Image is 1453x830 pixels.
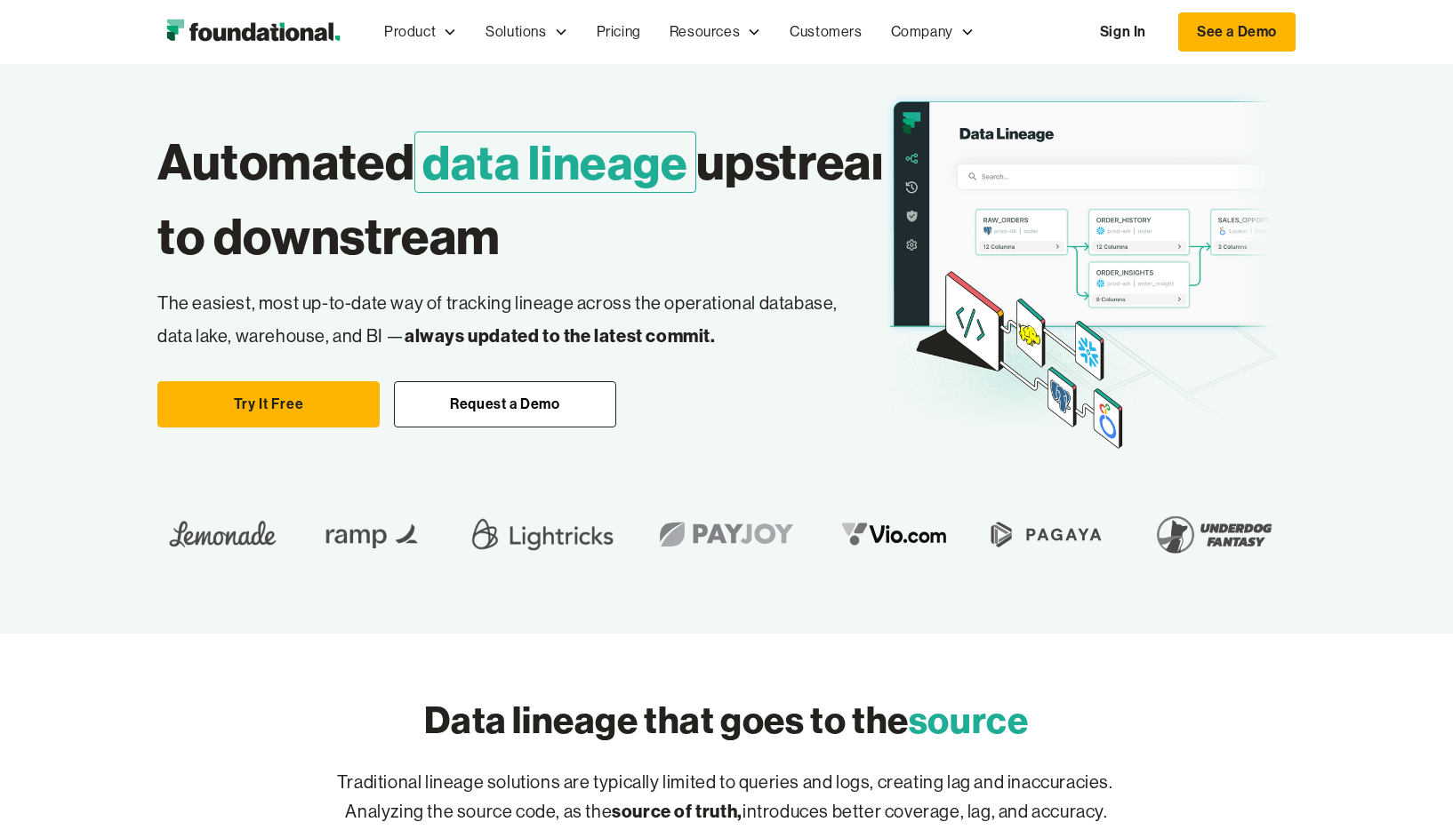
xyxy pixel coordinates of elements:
img: Lemonade Logo [157,506,288,563]
a: Customers [775,3,876,61]
a: home [157,14,349,50]
div: Product [384,20,436,44]
img: Underdog Fantasy Logo [1143,506,1285,563]
p: The easiest, most up-to-date way of tracking lineage across the operational database, data lake, ... [157,288,853,353]
div: Product [370,3,471,61]
img: Ramp Logo [313,506,435,563]
a: Try It Free [157,381,380,427]
div: Solutions [471,3,582,61]
img: vio logo [830,506,960,563]
p: Traditional lineage solutions are typically limited to queries and logs, creating lag and inaccur... [271,769,1182,826]
img: Payjoy logo [645,506,807,563]
span: source [909,697,1029,743]
div: Resources [655,3,775,61]
div: Resources [670,20,740,44]
strong: source of truth, [612,800,743,822]
div: Company [891,20,953,44]
a: Sign In [1082,13,1164,51]
img: Lightricks Logo [465,506,620,563]
img: Foundational Logo [157,14,349,50]
img: Pagaya Logo [981,506,1112,563]
a: Request a Demo [394,381,616,427]
div: Solutions [486,20,546,44]
h1: Automated upstream to downstream [157,124,915,274]
span: data lineage [414,132,695,193]
h2: Data lineage that goes to the [424,694,1028,746]
a: See a Demo [1178,12,1296,52]
a: Pricing [582,3,655,61]
strong: always updated to the latest commit. [405,324,716,347]
div: Company [877,3,989,61]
